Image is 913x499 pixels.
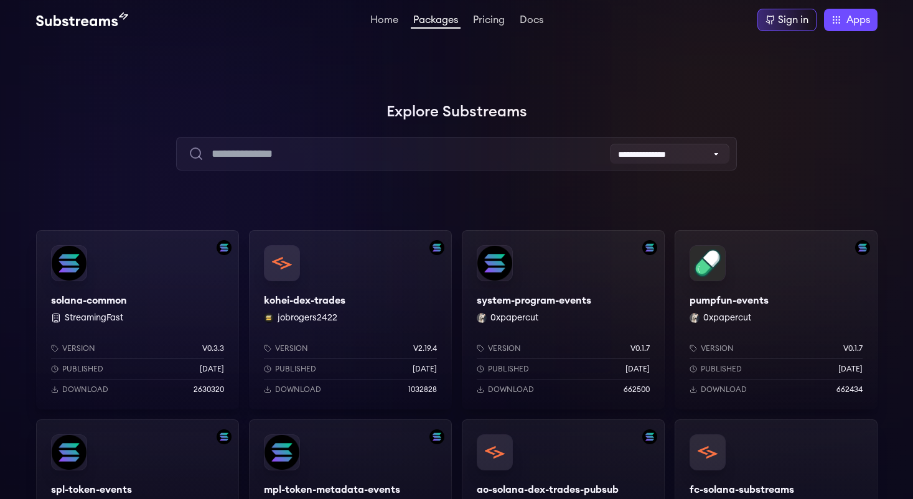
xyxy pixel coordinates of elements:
p: Published [275,364,316,374]
p: [DATE] [413,364,437,374]
p: Download [275,385,321,394]
p: [DATE] [838,364,863,374]
img: Substream's logo [36,12,128,27]
p: v0.3.3 [202,343,224,353]
p: Download [488,385,534,394]
p: v2.19.4 [413,343,437,353]
p: Version [62,343,95,353]
button: StreamingFast [65,312,123,324]
img: Filter by solana network [855,240,870,255]
img: Filter by solana network [217,429,232,444]
img: Filter by solana network [429,429,444,444]
p: Version [701,343,734,353]
p: Download [701,385,747,394]
img: Filter by solana network [429,240,444,255]
p: [DATE] [625,364,650,374]
a: Docs [517,15,546,27]
a: Home [368,15,401,27]
p: 662434 [836,385,863,394]
span: Apps [846,12,870,27]
button: jobrogers2422 [278,312,337,324]
a: Pricing [471,15,507,27]
p: Published [701,364,742,374]
p: [DATE] [200,364,224,374]
p: 2630320 [194,385,224,394]
p: 662500 [624,385,650,394]
img: Filter by solana network [642,429,657,444]
h1: Explore Substreams [36,100,878,124]
a: Sign in [757,9,817,31]
button: 0xpapercut [490,312,538,324]
p: Version [488,343,521,353]
img: Filter by solana network [642,240,657,255]
p: 1032828 [408,385,437,394]
a: Filter by solana networksolana-commonsolana-common StreamingFastVersionv0.3.3Published[DATE]Downl... [36,230,239,409]
p: Version [275,343,308,353]
a: Filter by solana networkpumpfun-eventspumpfun-events0xpapercut 0xpapercutVersionv0.1.7Published[D... [675,230,878,409]
p: Published [488,364,529,374]
div: Sign in [778,12,808,27]
p: Download [62,385,108,394]
p: v0.1.7 [630,343,650,353]
a: Packages [411,15,461,29]
img: Filter by solana network [217,240,232,255]
p: v0.1.7 [843,343,863,353]
a: Filter by solana networksystem-program-eventssystem-program-events0xpapercut 0xpapercutVersionv0.... [462,230,665,409]
a: Filter by solana networkkohei-dex-tradeskohei-dex-tradesjobrogers2422 jobrogers2422Versionv2.19.4... [249,230,452,409]
button: 0xpapercut [703,312,751,324]
p: Published [62,364,103,374]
